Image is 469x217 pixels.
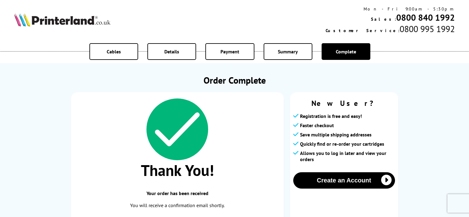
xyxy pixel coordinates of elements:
span: Sales: [371,16,396,22]
span: Summary [278,48,298,55]
span: Faster checkout [300,122,334,128]
span: Complete [336,48,356,55]
span: Save multiple shipping addresses [300,131,372,138]
a: 0800 840 1992 [396,12,455,23]
span: Details [164,48,179,55]
span: Payment [220,48,239,55]
span: New User? [293,98,395,108]
span: Your order has been received [77,190,278,196]
img: Printerland Logo [14,13,110,27]
span: Cables [107,48,121,55]
span: Allows you to log in later and view your orders [300,150,395,162]
h1: Order Complete [71,74,398,86]
span: Registration is free and easy! [300,113,362,119]
p: You will receive a confirmation email shortly. [77,201,278,210]
span: Customer Service: [326,28,400,33]
div: Mon - Fri 9:00am - 5:30pm [326,6,455,12]
button: Create an Account [293,172,395,189]
span: 0800 995 1992 [400,23,455,35]
span: Thank You! [77,160,278,180]
span: Quickly find or re-order your cartridges [300,141,384,147]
